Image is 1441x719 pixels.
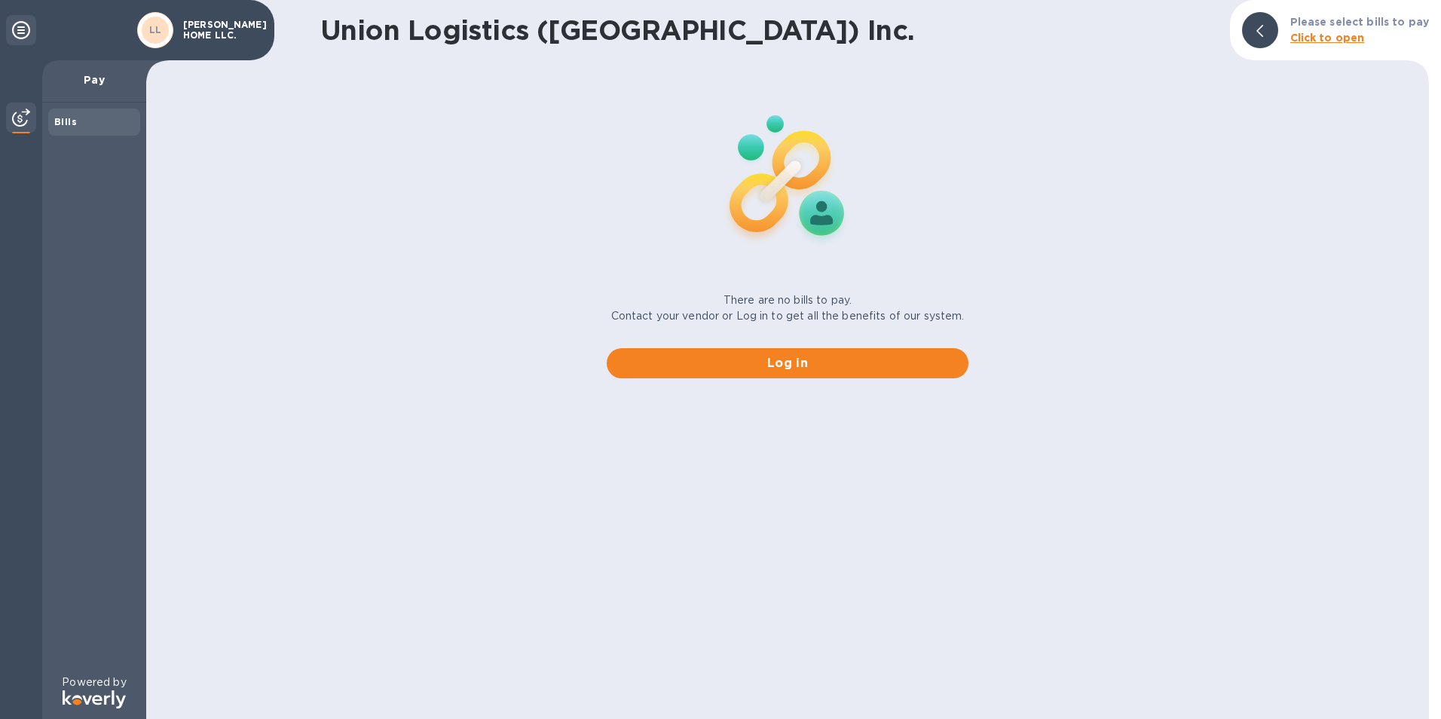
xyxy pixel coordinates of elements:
button: Log in [607,348,968,378]
img: Logo [63,690,126,708]
b: Bills [54,116,77,127]
b: Please select bills to pay [1290,16,1429,28]
p: Pay [54,72,134,87]
h1: Union Logistics ([GEOGRAPHIC_DATA]) Inc. [320,14,1218,46]
b: Click to open [1290,32,1365,44]
p: [PERSON_NAME] HOME LLC. [183,20,259,41]
span: Log in [619,354,956,372]
p: Powered by [62,675,126,690]
b: LL [149,24,162,35]
p: There are no bills to pay. Contact your vendor or Log in to get all the benefits of our system. [611,292,965,324]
